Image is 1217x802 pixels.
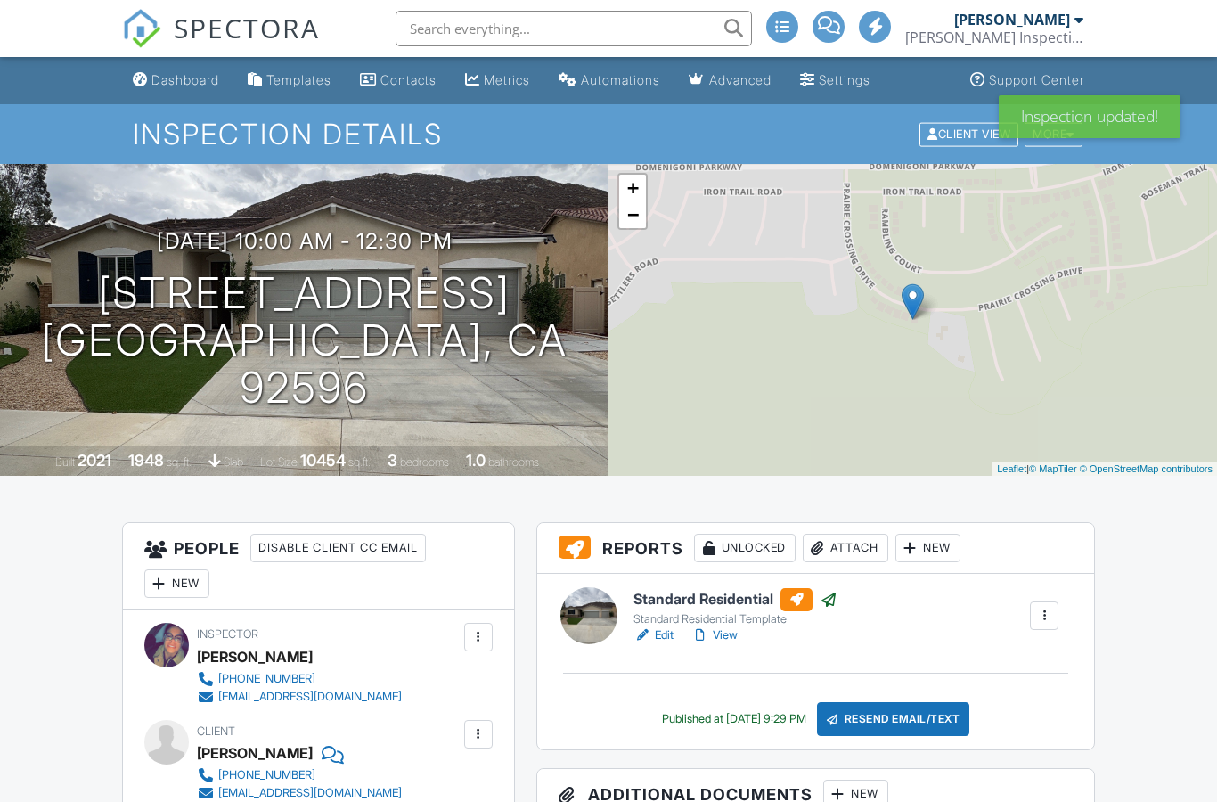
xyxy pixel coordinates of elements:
[488,455,539,469] span: bathrooms
[793,64,878,97] a: Settings
[709,72,772,87] div: Advanced
[537,523,1094,574] h3: Reports
[218,786,402,800] div: [EMAIL_ADDRESS][DOMAIN_NAME]
[197,670,402,688] a: [PHONE_NUMBER]
[619,175,646,201] a: Zoom in
[133,119,1083,150] h1: Inspection Details
[999,95,1180,138] div: Inspection updated!
[963,64,1091,97] a: Support Center
[348,455,371,469] span: sq.ft.
[266,72,331,87] div: Templates
[997,463,1026,474] a: Leaflet
[817,702,970,736] div: Resend Email/Text
[551,64,667,97] a: Automations (Basic)
[400,455,449,469] span: bedrooms
[55,455,75,469] span: Built
[218,768,315,782] div: [PHONE_NUMBER]
[123,523,514,610] h3: People
[167,455,192,469] span: sq. ft.
[224,455,243,469] span: slab
[174,9,320,46] span: SPECTORA
[151,72,219,87] div: Dashboard
[682,64,779,97] a: Advanced
[989,72,1084,87] div: Support Center
[197,784,402,802] a: [EMAIL_ADDRESS][DOMAIN_NAME]
[197,724,235,738] span: Client
[1025,122,1082,146] div: More
[691,626,738,644] a: View
[803,534,888,562] div: Attach
[1080,463,1213,474] a: © OpenStreetMap contributors
[992,462,1217,477] div: |
[633,588,837,627] a: Standard Residential Standard Residential Template
[300,451,346,470] div: 10454
[380,72,437,87] div: Contacts
[241,64,339,97] a: Templates
[250,534,426,562] div: Disable Client CC Email
[819,72,870,87] div: Settings
[197,740,313,766] div: [PERSON_NAME]
[895,534,960,562] div: New
[353,64,444,97] a: Contacts
[197,643,313,670] div: [PERSON_NAME]
[919,122,1018,146] div: Client View
[128,451,164,470] div: 1948
[581,72,660,87] div: Automations
[197,766,402,784] a: [PHONE_NUMBER]
[396,11,752,46] input: Search everything...
[619,201,646,228] a: Zoom out
[633,588,837,611] h6: Standard Residential
[918,127,1023,140] a: Client View
[484,72,530,87] div: Metrics
[144,569,209,598] div: New
[78,451,111,470] div: 2021
[662,712,806,726] div: Published at [DATE] 9:29 PM
[694,534,796,562] div: Unlocked
[905,29,1083,46] div: Olivas Nichols Inspections
[633,626,674,644] a: Edit
[1029,463,1077,474] a: © MapTiler
[157,229,453,253] h3: [DATE] 10:00 am - 12:30 pm
[260,455,298,469] span: Lot Size
[197,627,258,641] span: Inspector
[218,672,315,686] div: [PHONE_NUMBER]
[218,690,402,704] div: [EMAIL_ADDRESS][DOMAIN_NAME]
[466,451,486,470] div: 1.0
[126,64,226,97] a: Dashboard
[122,9,161,48] img: The Best Home Inspection Software - Spectora
[633,612,837,626] div: Standard Residential Template
[122,24,320,61] a: SPECTORA
[197,688,402,706] a: [EMAIL_ADDRESS][DOMAIN_NAME]
[29,270,580,411] h1: [STREET_ADDRESS] [GEOGRAPHIC_DATA], CA 92596
[954,11,1070,29] div: [PERSON_NAME]
[388,451,397,470] div: 3
[458,64,537,97] a: Metrics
